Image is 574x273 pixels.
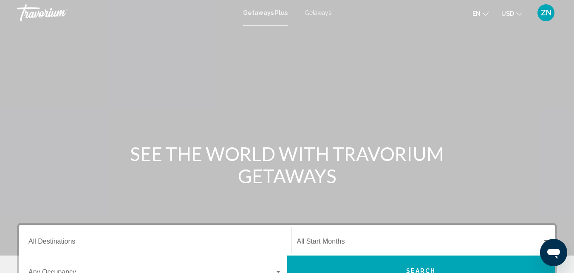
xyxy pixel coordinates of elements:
[472,10,481,17] span: en
[243,9,288,16] a: Getaways Plus
[472,7,489,20] button: Change language
[535,4,557,22] button: User Menu
[501,7,522,20] button: Change currency
[501,10,514,17] span: USD
[540,239,567,266] iframe: Кнопка запуска окна обмена сообщениями
[128,143,447,187] h1: SEE THE WORLD WITH TRAVORIUM GETAWAYS
[541,9,551,17] span: ZN
[305,9,331,16] a: Getaways
[17,4,235,21] a: Travorium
